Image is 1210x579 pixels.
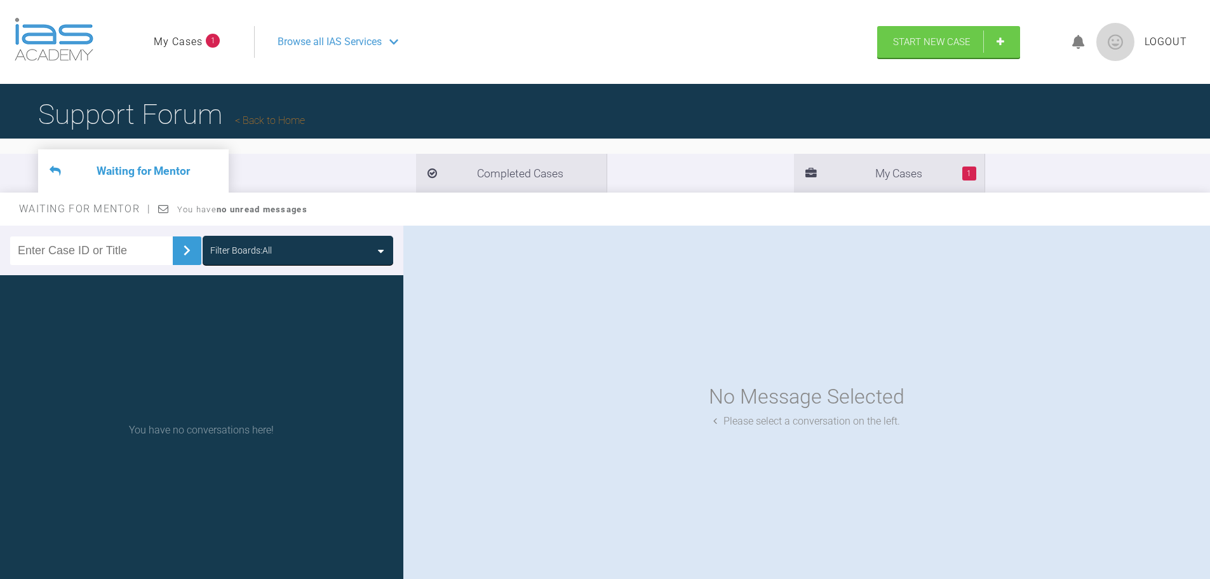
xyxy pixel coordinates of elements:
h1: Support Forum [38,92,305,137]
img: profile.png [1096,23,1134,61]
span: 1 [206,34,220,48]
a: Logout [1145,34,1187,50]
li: My Cases [794,154,985,193]
a: Back to Home [235,114,305,126]
div: Filter Boards: All [210,243,272,257]
strong: no unread messages [217,205,307,214]
li: Completed Cases [416,154,607,193]
div: No Message Selected [709,381,904,413]
li: Waiting for Mentor [38,149,229,193]
span: You have [177,205,307,214]
span: Start New Case [893,36,971,48]
input: Enter Case ID or Title [10,236,173,265]
a: Start New Case [877,26,1020,58]
div: Please select a conversation on the left. [713,413,900,430]
span: 1 [962,167,976,181]
img: logo-light.3e3ef733.png [15,18,93,61]
span: Browse all IAS Services [278,34,382,50]
img: chevronRight.28bd32b0.svg [177,240,197,261]
span: Waiting for Mentor [19,203,151,215]
a: My Cases [154,34,203,50]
